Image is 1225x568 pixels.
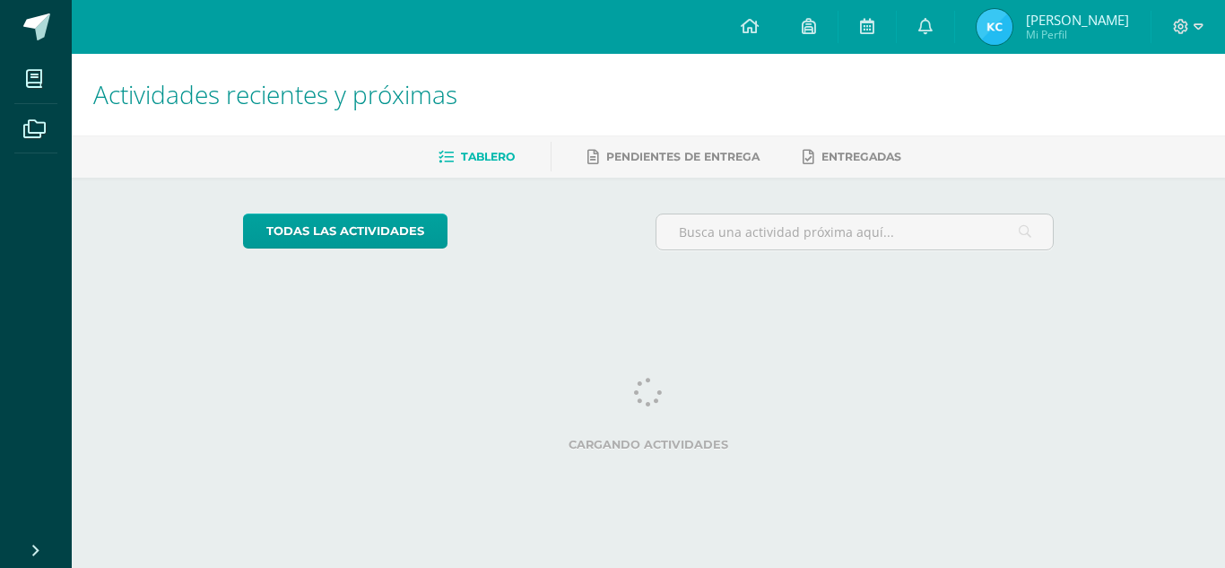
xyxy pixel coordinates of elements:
a: Tablero [439,143,515,171]
label: Cargando actividades [243,438,1055,451]
a: todas las Actividades [243,214,447,249]
span: Tablero [461,150,515,163]
span: Pendientes de entrega [606,150,760,163]
img: c156b1f3c5b0e87d29cd289abd666cee.png [977,9,1012,45]
span: Actividades recientes y próximas [93,77,457,111]
input: Busca una actividad próxima aquí... [656,214,1054,249]
span: Entregadas [821,150,901,163]
span: [PERSON_NAME] [1026,11,1129,29]
a: Entregadas [803,143,901,171]
span: Mi Perfil [1026,27,1129,42]
a: Pendientes de entrega [587,143,760,171]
